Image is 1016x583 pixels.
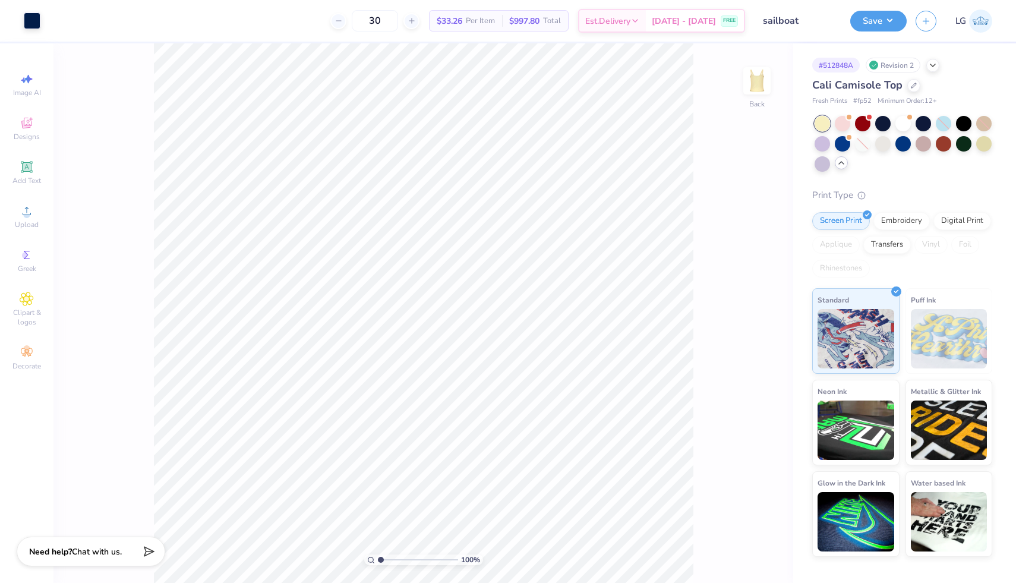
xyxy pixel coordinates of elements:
[878,96,937,106] span: Minimum Order: 12 +
[969,10,992,33] img: Lauren Gonzalvo
[955,14,966,28] span: LG
[812,188,992,202] div: Print Type
[863,236,911,254] div: Transfers
[818,401,894,460] img: Neon Ink
[29,546,72,557] strong: Need help?
[352,10,398,31] input: – –
[911,492,987,552] img: Water based Ink
[911,294,936,306] span: Puff Ink
[818,385,847,398] span: Neon Ink
[853,96,872,106] span: # fp52
[818,309,894,368] img: Standard
[812,236,860,254] div: Applique
[812,260,870,278] div: Rhinestones
[812,212,870,230] div: Screen Print
[911,401,987,460] img: Metallic & Glitter Ink
[911,309,987,368] img: Puff Ink
[652,15,716,27] span: [DATE] - [DATE]
[461,554,480,565] span: 100 %
[818,294,849,306] span: Standard
[951,236,979,254] div: Foil
[585,15,630,27] span: Est. Delivery
[911,477,965,489] span: Water based Ink
[818,477,885,489] span: Glow in the Dark Ink
[955,10,992,33] a: LG
[15,220,39,229] span: Upload
[911,385,981,398] span: Metallic & Glitter Ink
[873,212,930,230] div: Embroidery
[12,361,41,371] span: Decorate
[13,88,41,97] span: Image AI
[14,132,40,141] span: Designs
[72,546,122,557] span: Chat with us.
[12,176,41,185] span: Add Text
[850,11,907,31] button: Save
[18,264,36,273] span: Greek
[745,69,769,93] img: Back
[754,9,841,33] input: Untitled Design
[812,78,903,92] span: Cali Camisole Top
[509,15,539,27] span: $997.80
[914,236,948,254] div: Vinyl
[933,212,991,230] div: Digital Print
[466,15,495,27] span: Per Item
[749,99,765,109] div: Back
[437,15,462,27] span: $33.26
[812,96,847,106] span: Fresh Prints
[866,58,920,73] div: Revision 2
[6,308,48,327] span: Clipart & logos
[543,15,561,27] span: Total
[723,17,736,25] span: FREE
[812,58,860,73] div: # 512848A
[818,492,894,552] img: Glow in the Dark Ink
